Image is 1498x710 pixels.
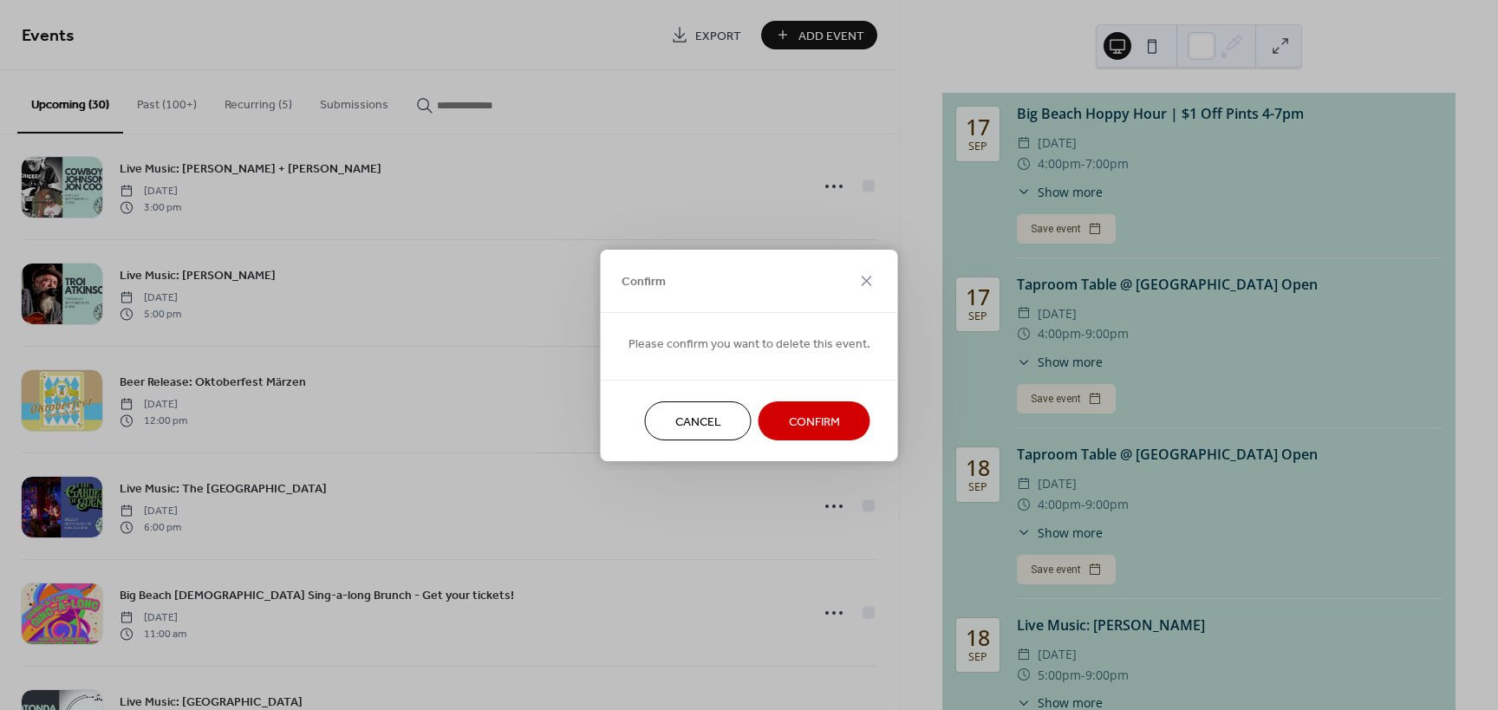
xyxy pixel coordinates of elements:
[622,273,666,291] span: Confirm
[629,335,870,353] span: Please confirm you want to delete this event.
[675,413,721,431] span: Cancel
[789,413,840,431] span: Confirm
[759,401,870,440] button: Confirm
[645,401,752,440] button: Cancel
